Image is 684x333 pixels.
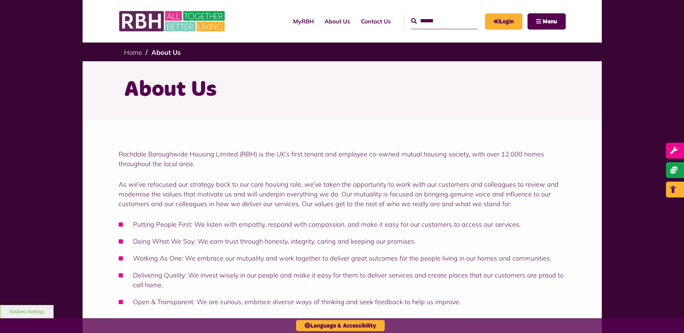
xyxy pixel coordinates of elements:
[119,236,566,246] li: Doing What We Say: We earn trust through honesty, integrity, caring and keeping our promises.
[356,12,396,31] a: Contact Us
[151,48,181,57] a: About Us
[119,7,227,35] img: RBH
[528,13,566,30] button: Navigation
[288,12,319,31] a: MyRBH
[119,270,566,290] li: Delivering Quality: We invest wisely in our people and make it easy for them to deliver services ...
[652,301,684,333] iframe: Netcall Web Assistant for live chat
[319,12,356,31] a: About Us
[119,149,566,169] p: Rochdale Boroughwide Housing Limited (RBH) is the UK’s first tenant and employee co-owned mutual ...
[119,253,566,263] li: Working As One: We embrace our mutuality and work together to deliver great outcomes for the peop...
[124,48,142,57] a: Home
[124,76,560,104] h1: About Us
[543,19,557,25] span: Menu
[119,297,566,307] li: Open & Transparent: We are curious, embrace diverse ways of thinking and seek feedback to help us...
[485,13,522,30] a: MyRBH
[119,219,566,229] li: Putting People First: We listen with empathy, respond with compassion, and make it easy for our c...
[296,320,385,331] button: Language & Accessibility
[119,179,566,209] p: As we’ve refocused our strategy back to our core housing role, we’ve taken the opportunity to wor...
